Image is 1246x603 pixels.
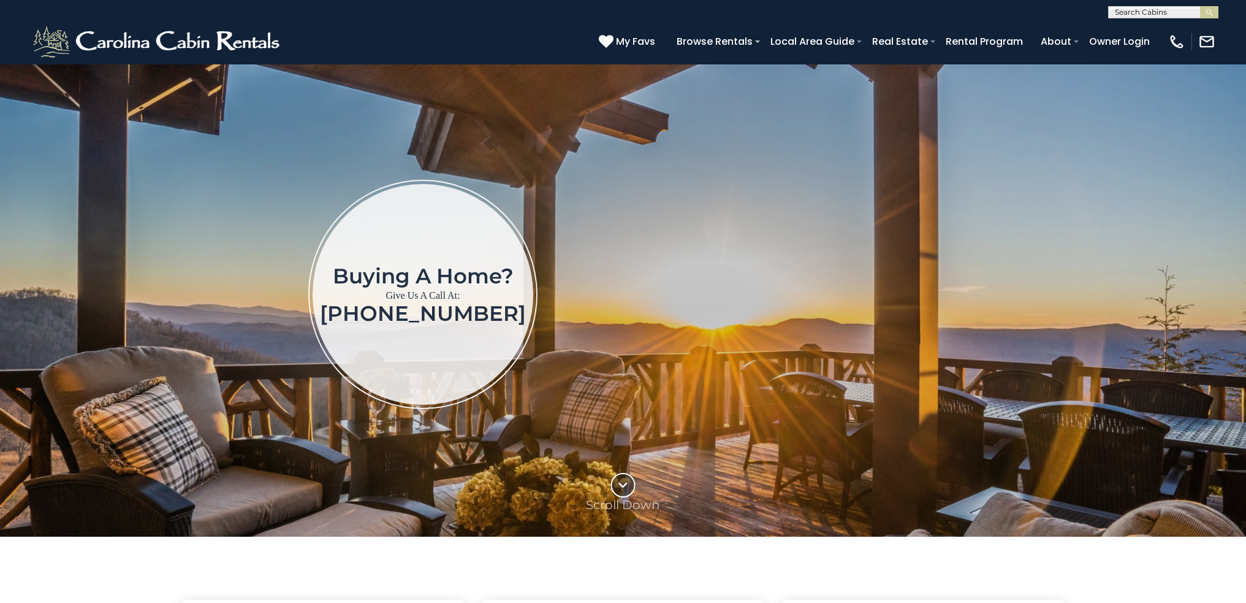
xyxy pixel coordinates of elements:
[616,34,655,49] span: My Favs
[320,301,526,326] a: [PHONE_NUMBER]
[1035,31,1077,52] a: About
[586,497,660,512] p: Scroll Down
[866,31,934,52] a: Real Estate
[320,287,526,304] p: Give Us A Call At:
[1198,33,1215,50] img: mail-regular-white.png
[670,31,759,52] a: Browse Rentals
[764,31,860,52] a: Local Area Guide
[1168,33,1185,50] img: phone-regular-white.png
[735,129,1135,459] iframe: New Contact Form
[599,34,658,50] a: My Favs
[940,31,1029,52] a: Rental Program
[31,23,285,60] img: White-1-2.png
[1083,31,1156,52] a: Owner Login
[320,265,526,287] h1: Buying a home?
